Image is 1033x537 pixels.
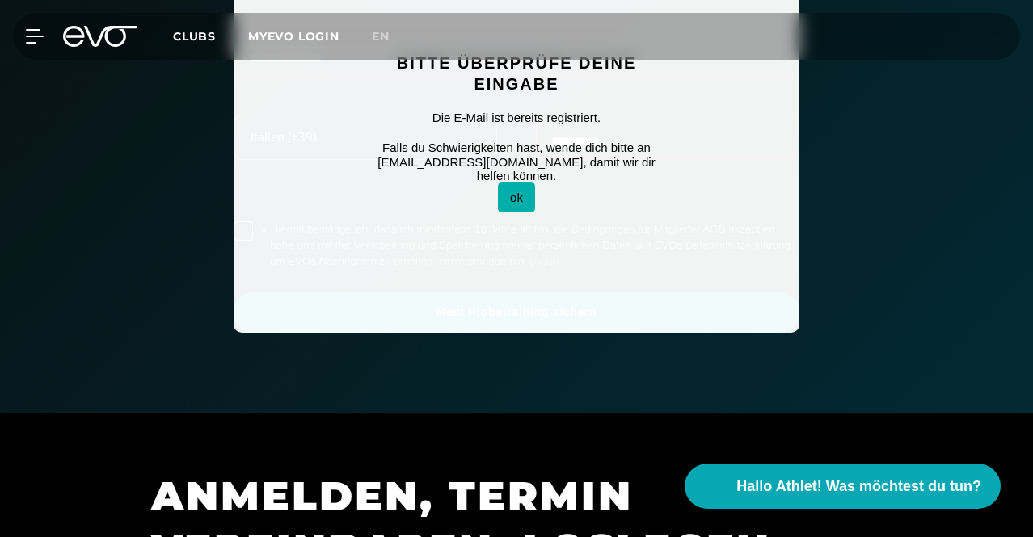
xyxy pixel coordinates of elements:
[685,464,1001,509] button: Hallo Athlet! Was möchtest du tun?
[375,111,658,124] p: Die E-Mail ist bereits registriert.
[173,29,216,44] span: Clubs
[173,28,248,44] a: Clubs
[375,52,658,94] h2: Bitte überprüfe deine Eingabe
[736,476,981,497] span: Hallo Athlet! Was möchtest du tun?
[498,182,535,212] button: ok
[248,29,339,44] a: MYEVO LOGIN
[375,141,658,182] p: Falls du Schwierigkeiten hast, wende dich bitte an [EMAIL_ADDRESS][DOMAIN_NAME], damit wir dir he...
[372,29,390,44] span: en
[372,27,409,46] a: en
